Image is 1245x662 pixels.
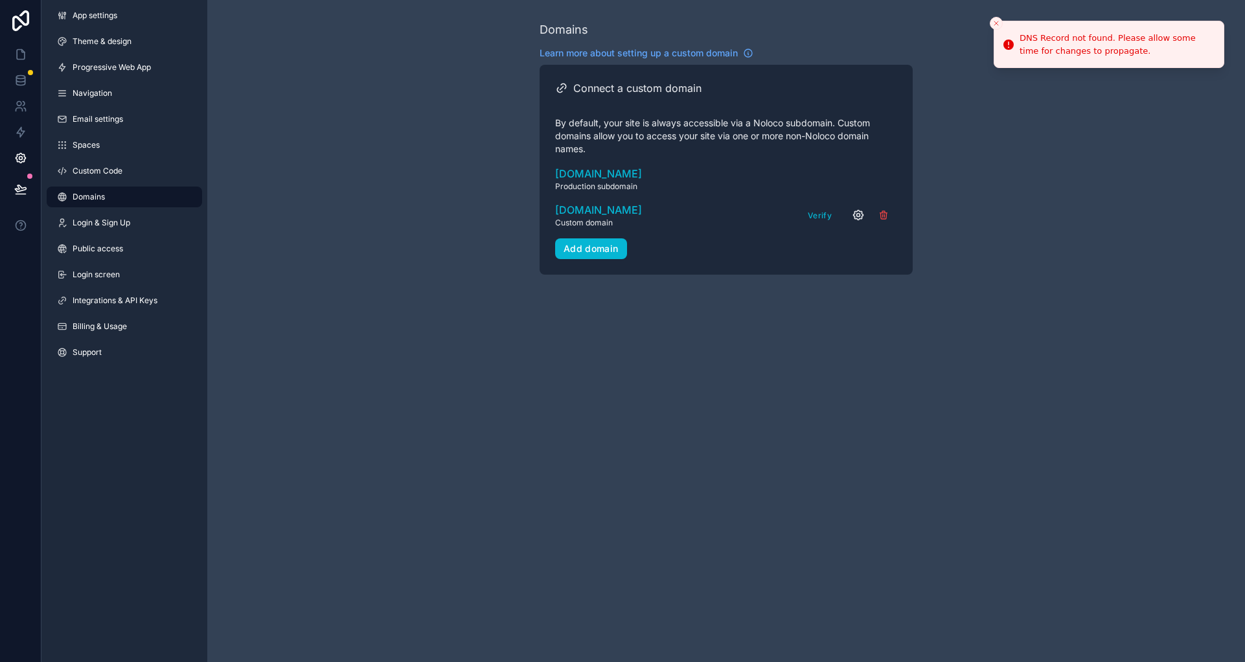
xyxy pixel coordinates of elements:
span: Theme & design [73,36,131,47]
p: By default, your site is always accessible via a Noloco subdomain. Custom domains allow you to ac... [555,117,897,155]
div: Add domain [564,243,619,255]
div: DNS Record not found. Please allow some time for changes to propagate. [1020,32,1213,57]
span: Production subdomain [555,181,897,192]
span: Login & Sign Up [73,218,130,228]
span: Public access [73,244,123,254]
a: Billing & Usage [47,316,202,337]
a: Email settings [47,109,202,130]
a: Custom Code [47,161,202,181]
a: App settings [47,5,202,26]
a: Theme & design [47,31,202,52]
a: Support [47,342,202,363]
a: [DOMAIN_NAME] [555,202,642,218]
a: [DOMAIN_NAME] [555,166,897,181]
span: Custom Code [73,166,122,176]
span: Domains [73,192,105,202]
h2: Connect a custom domain [573,80,702,96]
a: Public access [47,238,202,259]
a: Domains [47,187,202,207]
button: Add domain [555,238,627,259]
a: Integrations & API Keys [47,290,202,311]
span: Spaces [73,140,100,150]
span: Login screen [73,269,120,280]
span: Integrations & API Keys [73,295,157,306]
span: Email settings [73,114,123,124]
button: Verify [803,206,836,225]
span: Learn more about setting up a custom domain [540,47,738,60]
span: Support [73,347,102,358]
a: Spaces [47,135,202,155]
div: Domains [540,21,588,39]
a: Progressive Web App [47,57,202,78]
button: Close toast [990,17,1003,30]
a: Login screen [47,264,202,285]
span: Billing & Usage [73,321,127,332]
span: Navigation [73,88,112,98]
a: Login & Sign Up [47,212,202,233]
a: Navigation [47,83,202,104]
span: Custom domain [555,218,642,228]
span: App settings [73,10,117,21]
a: Learn more about setting up a custom domain [540,47,753,60]
span: Progressive Web App [73,62,151,73]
